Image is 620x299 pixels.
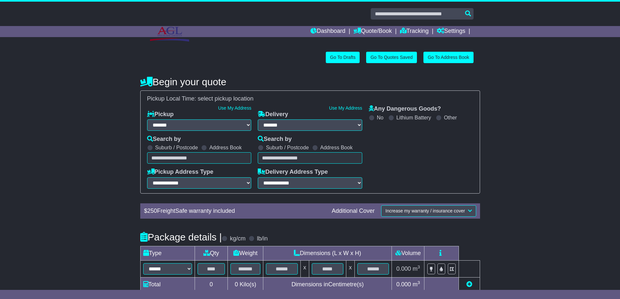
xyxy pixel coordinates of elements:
[228,277,263,292] td: Kilo(s)
[377,115,383,121] label: No
[396,281,411,288] span: 0.000
[230,235,245,242] label: kg/cm
[300,260,309,277] td: x
[400,26,429,37] a: Tracking
[346,260,355,277] td: x
[140,246,195,260] td: Type
[413,265,420,272] span: m
[140,232,222,242] h4: Package details |
[326,52,360,63] a: Go To Drafts
[263,277,392,292] td: Dimensions in Centimetre(s)
[329,105,362,111] a: Use My Address
[369,105,441,113] label: Any Dangerous Goods?
[437,26,465,37] a: Settings
[413,281,420,288] span: m
[195,277,228,292] td: 0
[258,111,288,118] label: Delivery
[257,235,268,242] label: lb/in
[418,280,420,285] sup: 3
[466,281,472,288] a: Add new item
[147,208,157,214] span: 250
[228,246,263,260] td: Weight
[140,76,480,87] h4: Begin your quote
[140,277,195,292] td: Total
[328,208,378,215] div: Additional Cover
[155,144,198,151] label: Suburb / Postcode
[258,169,328,176] label: Delivery Address Type
[218,105,251,111] a: Use My Address
[418,265,420,269] sup: 3
[209,144,242,151] label: Address Book
[141,208,329,215] div: $ FreightSafe warranty included
[195,246,228,260] td: Qty
[385,208,465,213] span: Increase my warranty / insurance cover
[396,265,411,272] span: 0.000
[381,205,476,217] button: Increase my warranty / insurance cover
[320,144,353,151] label: Address Book
[423,52,473,63] a: Go To Address Book
[266,144,309,151] label: Suburb / Postcode
[198,95,254,102] span: select pickup location
[396,115,431,121] label: Lithium Battery
[392,246,424,260] td: Volume
[444,115,457,121] label: Other
[353,26,392,37] a: Quote/Book
[147,136,181,143] label: Search by
[147,169,214,176] label: Pickup Address Type
[258,136,292,143] label: Search by
[235,281,238,288] span: 0
[144,95,476,102] div: Pickup Local Time:
[310,26,345,37] a: Dashboard
[263,246,392,260] td: Dimensions (L x W x H)
[147,111,174,118] label: Pickup
[366,52,417,63] a: Go To Quotes Saved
